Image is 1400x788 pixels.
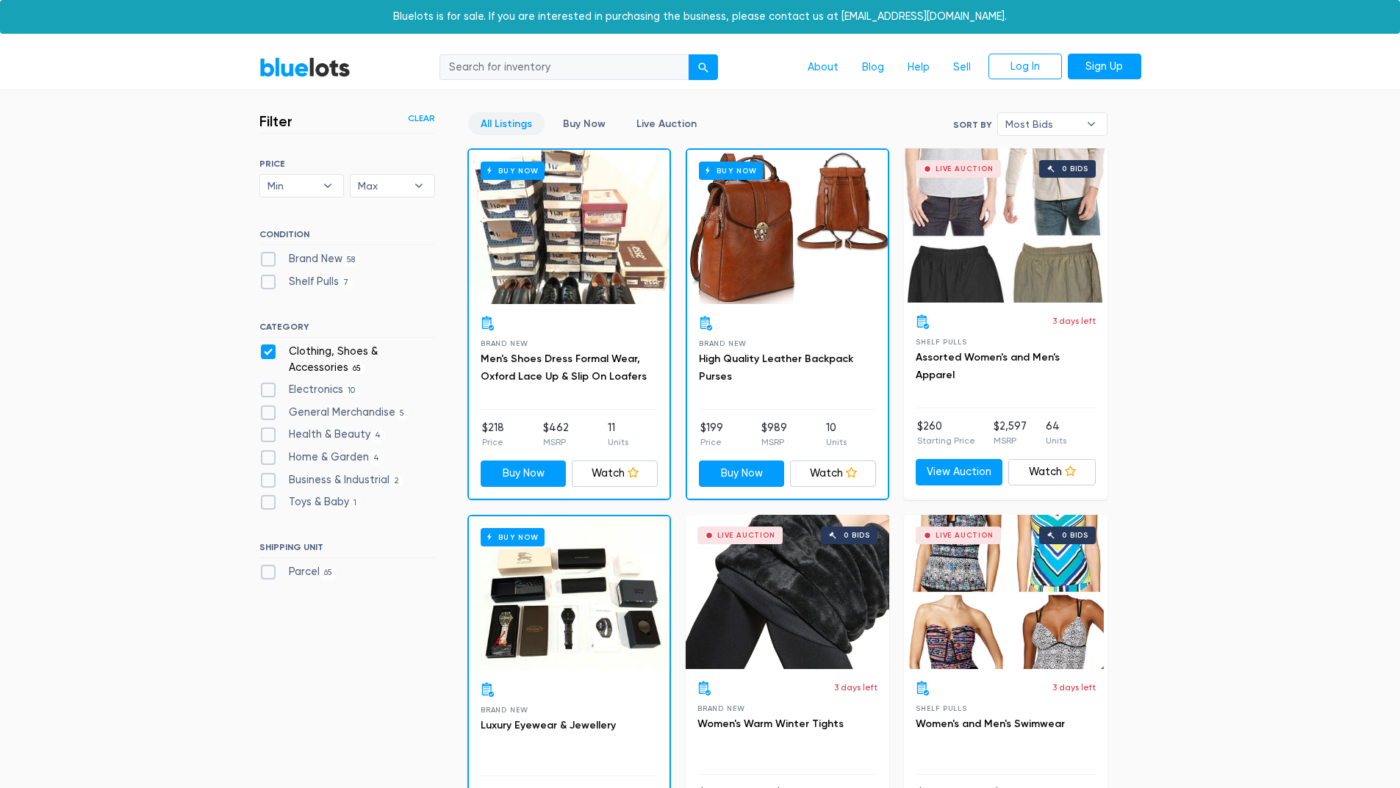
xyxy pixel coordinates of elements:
[259,112,292,130] h3: Filter
[994,419,1027,448] li: $2,597
[850,54,896,82] a: Blog
[481,706,528,714] span: Brand New
[343,386,360,397] span: 10
[994,434,1027,447] p: MSRP
[469,150,670,304] a: Buy Now
[686,515,889,669] a: Live Auction 0 bids
[1068,54,1141,80] a: Sign Up
[941,54,983,82] a: Sell
[1046,419,1066,448] li: 64
[1046,434,1066,447] p: Units
[342,255,360,267] span: 58
[481,353,647,383] a: Men's Shoes Dress Formal Wear, Oxford Lace Up & Slip On Loafers
[259,542,435,558] h6: SHIPPING UNIT
[699,339,747,347] span: Brand New
[1008,459,1096,485] a: Watch
[370,430,386,442] span: 4
[826,420,847,449] li: 10
[259,472,404,488] label: Business & Industrial
[349,498,362,510] span: 1
[904,148,1108,303] a: Live Auction 0 bids
[481,339,528,347] span: Brand New
[259,405,409,421] label: General Merchandise
[543,435,569,449] p: MSRP
[259,449,384,466] label: Home & Garden
[572,460,658,487] a: Watch
[916,459,1003,485] a: View Auction
[339,277,353,289] span: 7
[369,452,384,464] span: 4
[469,516,670,670] a: Buy Now
[259,274,353,290] label: Shelf Pulls
[699,162,763,180] h6: Buy Now
[904,515,1108,669] a: Live Auction 0 bids
[481,719,616,731] a: Luxury Eyewear & Jewellery
[1005,113,1079,135] span: Most Bids
[761,420,787,449] li: $989
[312,175,343,197] b: ▾
[700,420,723,449] li: $199
[826,435,847,449] p: Units
[259,494,362,510] label: Toys & Baby
[699,460,785,487] a: Buy Now
[896,54,941,82] a: Help
[408,112,435,125] a: Clear
[482,420,504,449] li: $218
[259,229,435,245] h6: CONDITION
[550,112,618,135] a: Buy Now
[320,568,337,579] span: 65
[790,460,876,487] a: Watch
[481,162,545,180] h6: Buy Now
[1052,314,1096,328] p: 3 days left
[916,717,1065,730] a: Women's and Men's Swimwear
[348,363,366,375] span: 65
[700,435,723,449] p: Price
[1062,165,1088,173] div: 0 bids
[259,564,337,580] label: Parcel
[936,532,994,539] div: Live Auction
[936,165,994,173] div: Live Auction
[916,351,1060,381] a: Assorted Women's and Men's Apparel
[481,460,567,487] a: Buy Now
[403,175,434,197] b: ▾
[259,427,386,443] label: Health & Beauty
[482,435,504,449] p: Price
[608,435,628,449] p: Units
[687,150,888,304] a: Buy Now
[796,54,850,82] a: About
[917,419,975,448] li: $260
[395,408,409,419] span: 5
[717,532,775,539] div: Live Auction
[834,681,877,694] p: 3 days left
[917,434,975,447] p: Starting Price
[1062,532,1088,539] div: 0 bids
[468,112,545,135] a: All Listings
[916,338,967,346] span: Shelf Pulls
[390,475,404,487] span: 2
[259,344,435,375] label: Clothing, Shoes & Accessories
[259,57,351,78] a: BlueLots
[259,251,360,267] label: Brand New
[439,54,689,81] input: Search for inventory
[988,54,1062,80] a: Log In
[844,532,870,539] div: 0 bids
[916,704,967,712] span: Shelf Pulls
[624,112,709,135] a: Live Auction
[697,704,745,712] span: Brand New
[699,353,853,383] a: High Quality Leather Backpack Purses
[268,175,316,197] span: Min
[1052,681,1096,694] p: 3 days left
[761,435,787,449] p: MSRP
[358,175,406,197] span: Max
[259,322,435,338] h6: CATEGORY
[608,420,628,449] li: 11
[543,420,569,449] li: $462
[481,528,545,546] h6: Buy Now
[259,382,360,398] label: Electronics
[1076,113,1107,135] b: ▾
[953,118,991,131] label: Sort By
[697,717,844,730] a: Women's Warm Winter Tights
[259,159,435,169] h6: PRICE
